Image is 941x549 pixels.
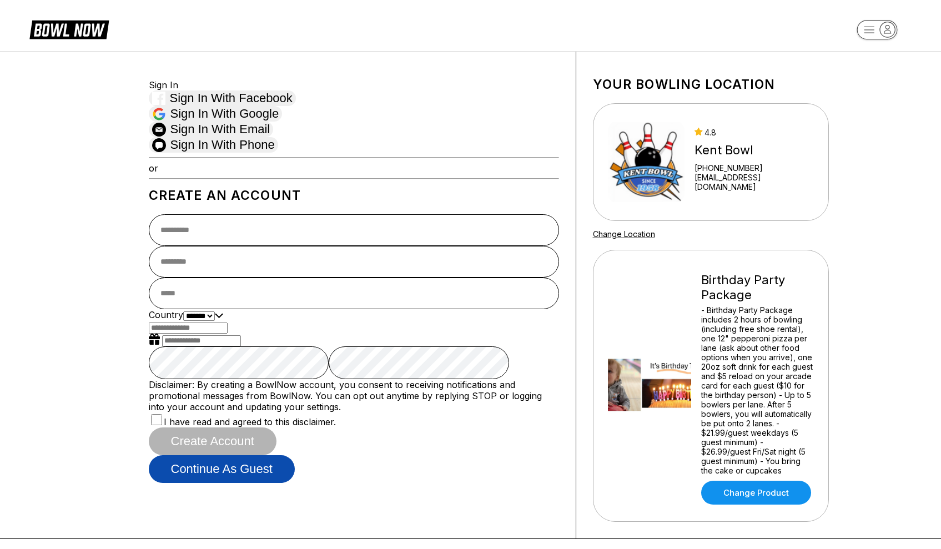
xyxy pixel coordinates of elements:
[701,305,814,475] div: - Birthday Party Package includes 2 hours of bowling (including free shoe rental), one 12" pepper...
[170,91,293,105] span: Sign in with Facebook
[608,344,691,427] img: Birthday Party Package
[695,163,813,173] div: [PHONE_NUMBER]
[149,79,559,90] div: Sign In
[695,173,813,192] a: [EMAIL_ADDRESS][DOMAIN_NAME]
[149,416,336,427] label: I have read and agreed to this disclaimer.
[695,128,813,137] div: 4.8
[149,379,542,412] label: Disclaimer: By creating a BowlNow account, you consent to receiving notifications and promotional...
[149,309,183,320] label: Country
[170,107,279,121] span: Sign in with Google
[149,455,295,483] button: Continue as guest
[149,122,274,137] button: Sign in with Email
[593,229,655,239] a: Change Location
[149,157,559,179] div: or
[149,106,283,122] button: Sign in with Google
[701,273,814,303] div: Birthday Party Package
[593,77,829,92] h1: Your bowling location
[151,414,162,425] input: I have read and agreed to this disclaimer.
[170,122,270,137] span: Sign in with Email
[149,188,559,203] h1: Create an account
[695,143,813,158] div: Kent Bowl
[149,90,296,106] button: Sign in with Facebook
[170,138,275,152] span: Sign in with Phone
[608,120,685,204] img: Kent Bowl
[149,137,278,153] button: Sign in with Phone
[701,481,811,505] a: Change Product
